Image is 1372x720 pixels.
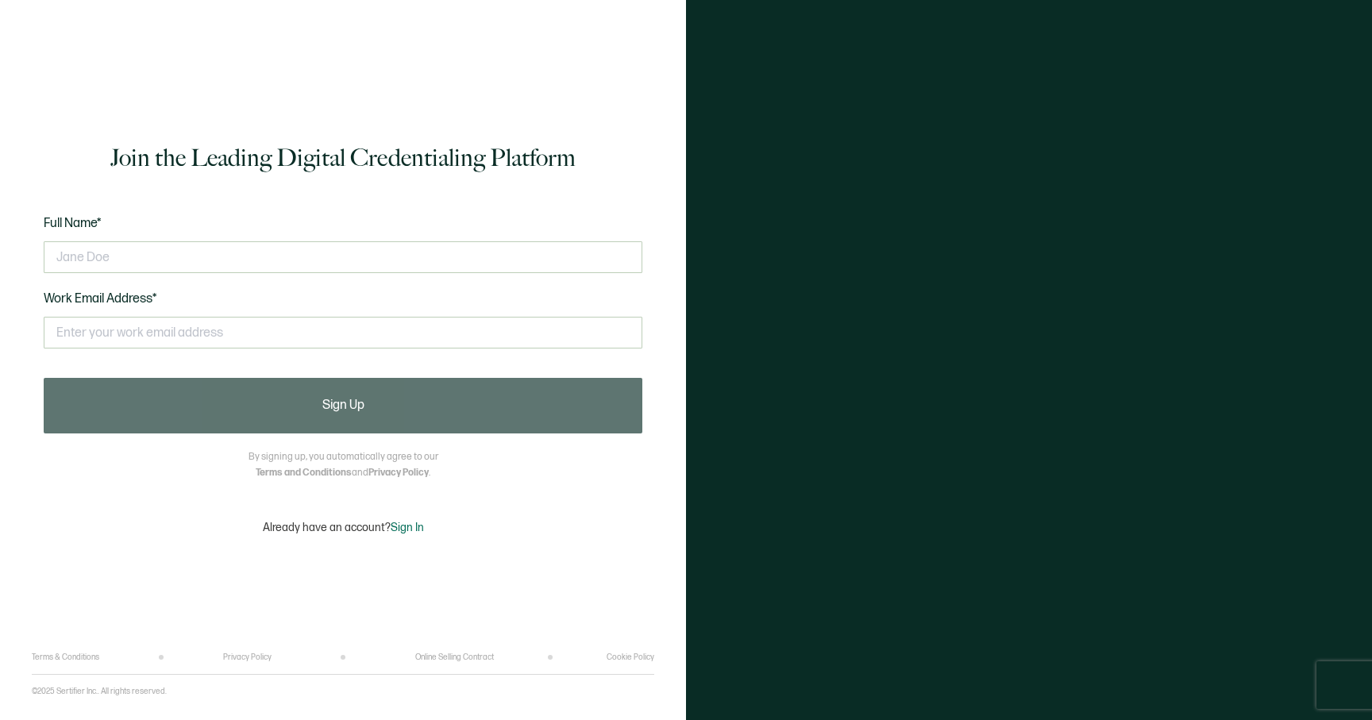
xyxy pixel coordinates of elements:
a: Online Selling Contract [415,653,494,662]
a: Privacy Policy [368,467,429,479]
h1: Join the Leading Digital Credentialing Platform [110,142,576,174]
a: Privacy Policy [223,653,272,662]
span: Sign Up [322,399,364,412]
input: Jane Doe [44,241,642,273]
input: Enter your work email address [44,317,642,348]
button: Sign Up [44,378,642,433]
span: Work Email Address* [44,291,157,306]
p: ©2025 Sertifier Inc.. All rights reserved. [32,687,167,696]
a: Cookie Policy [607,653,654,662]
p: Already have an account? [263,521,424,534]
a: Terms & Conditions [32,653,99,662]
a: Terms and Conditions [256,467,352,479]
p: By signing up, you automatically agree to our and . [249,449,438,481]
span: Full Name* [44,216,102,231]
span: Sign In [391,521,424,534]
